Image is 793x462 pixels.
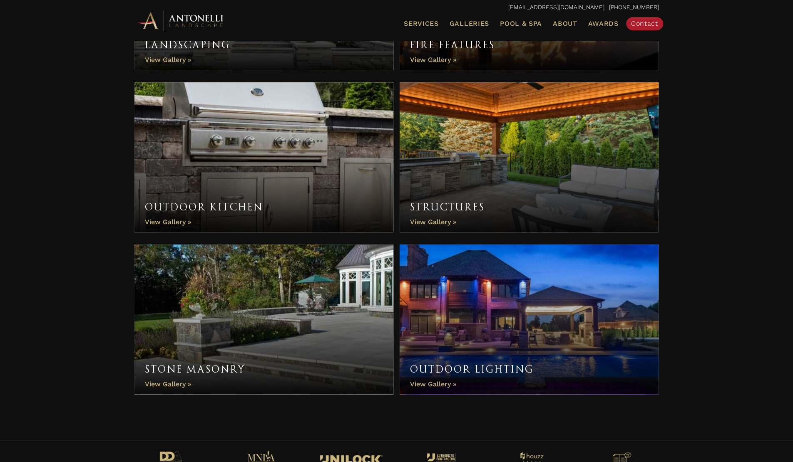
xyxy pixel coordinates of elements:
[500,20,542,27] span: Pool & Spa
[450,20,489,27] span: Galleries
[134,2,659,13] p: | [PHONE_NUMBER]
[134,9,226,32] img: Antonelli Horizontal Logo
[400,18,442,29] a: Services
[446,18,492,29] a: Galleries
[553,20,577,27] span: About
[588,20,618,27] span: Awards
[626,17,663,30] a: Contact
[508,4,604,10] a: [EMAIL_ADDRESS][DOMAIN_NAME]
[584,18,621,29] a: Awards
[497,18,545,29] a: Pool & Spa
[549,18,581,29] a: About
[404,20,439,27] span: Services
[631,20,658,27] span: Contact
